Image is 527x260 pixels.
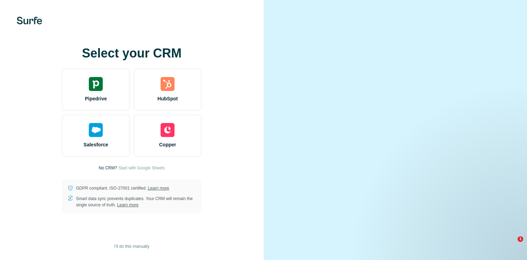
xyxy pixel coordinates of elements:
[109,241,154,252] button: I’ll do this manually
[157,95,178,102] span: HubSpot
[89,123,103,137] img: salesforce's logo
[161,77,175,91] img: hubspot's logo
[148,186,169,191] a: Learn more
[85,95,107,102] span: Pipedrive
[503,236,520,253] iframe: Intercom live chat
[117,202,138,207] a: Learn more
[62,46,201,60] h1: Select your CRM
[84,141,108,148] span: Salesforce
[114,243,149,250] span: I’ll do this manually
[76,185,169,191] p: GDPR compliant. ISO-27001 certified.
[89,77,103,91] img: pipedrive's logo
[118,165,165,171] button: Start with Google Sheets
[159,141,176,148] span: Copper
[161,123,175,137] img: copper's logo
[17,17,42,24] img: Surfe's logo
[76,196,196,208] p: Smart data sync prevents duplicates. Your CRM will remain the single source of truth.
[518,236,523,242] span: 1
[99,165,117,171] p: No CRM?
